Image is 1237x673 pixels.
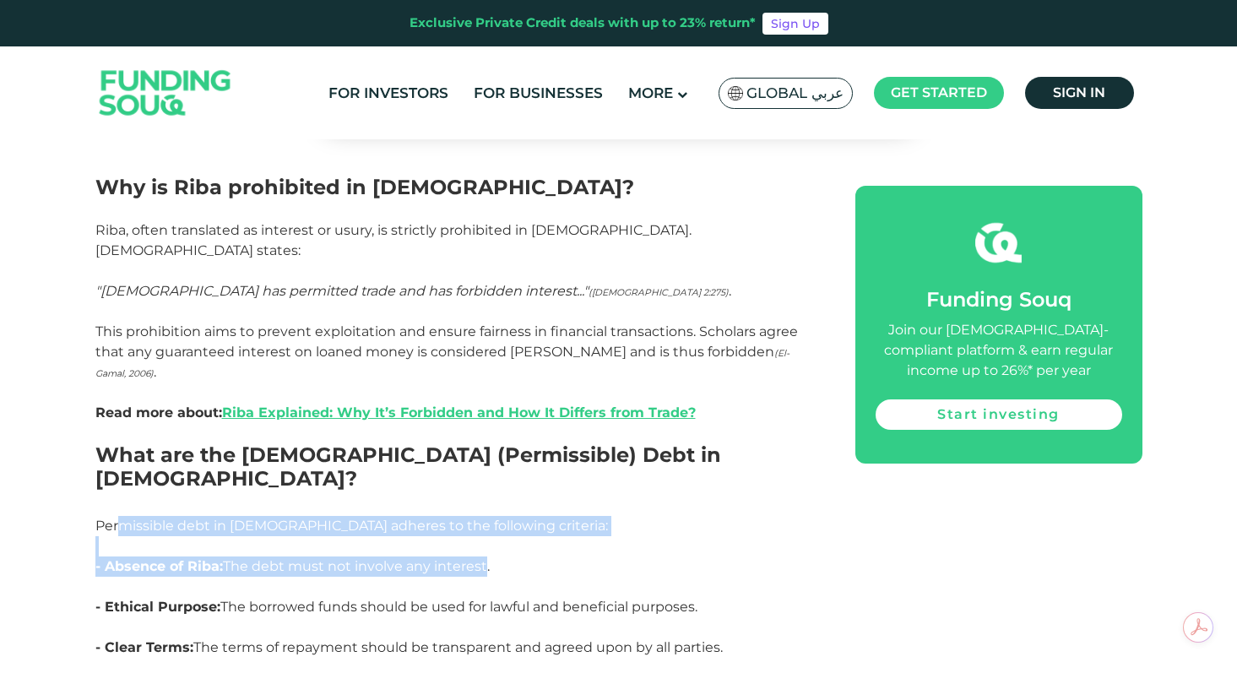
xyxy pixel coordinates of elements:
[975,220,1022,266] img: fsicon
[746,84,844,103] span: Global عربي
[95,283,729,299] em: "[DEMOGRAPHIC_DATA] has permitted trade and has forbidden interest..."
[95,281,817,301] p: .
[95,443,817,516] h2: What are the [DEMOGRAPHIC_DATA] (Permissible) Debt in [DEMOGRAPHIC_DATA]?
[95,597,817,638] p: The borrowed funds should be used for lawful and beneficial purposes.
[95,322,817,443] p: This prohibition aims to prevent exploitation and ensure fairness in financial transactions. Scho...
[762,13,828,35] a: Sign Up
[95,599,220,615] strong: - Ethical Purpose:
[891,84,987,100] span: Get started
[95,556,817,597] p: The debt must not involve any interest.
[589,287,729,298] span: ([DEMOGRAPHIC_DATA] 2:275)
[83,51,248,136] img: Logo
[95,558,223,574] strong: - Absence of Riba:
[1053,84,1105,100] span: Sign in
[728,86,743,100] img: SA Flag
[95,639,193,655] strong: - Clear Terms:
[324,79,453,107] a: For Investors
[95,220,817,261] p: Riba, often translated as interest or usury, is strictly prohibited in [DEMOGRAPHIC_DATA]. [DEMOG...
[410,14,756,33] div: Exclusive Private Credit deals with up to 23% return*
[926,287,1072,312] span: Funding Souq
[469,79,607,107] a: For Businesses
[1025,77,1134,109] a: Sign in
[95,516,817,556] p: Permissible debt in [DEMOGRAPHIC_DATA] adheres to the following criteria:
[876,320,1122,381] div: Join our [DEMOGRAPHIC_DATA]-compliant platform & earn regular income up to 26%* per year
[876,399,1122,430] a: Start investing
[222,404,696,421] a: Riba Explained: Why It’s Forbidden and How It Differs from Trade?
[95,348,789,379] em: (El-Gamal, 2006)
[628,84,673,101] span: More
[95,404,696,421] strong: Read more about:
[95,176,817,200] h2: Why is Riba prohibited in [DEMOGRAPHIC_DATA]?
